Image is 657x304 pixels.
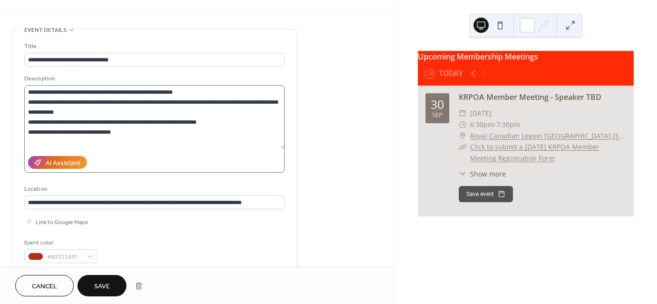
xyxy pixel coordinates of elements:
[470,130,626,142] a: Royal Canadian Legion [GEOGRAPHIC_DATA] [STREET_ADDRESS]
[494,119,496,130] span: -
[459,108,466,119] div: ​
[470,142,599,163] a: Click to submit a [DATE] KRPOA Member Meeting Registration Form
[459,130,466,142] div: ​
[24,25,67,35] span: Event details
[47,252,82,262] span: #B33112FF
[32,282,57,292] span: Cancel
[459,119,466,130] div: ​
[94,282,110,292] span: Save
[28,156,87,169] button: AI Assistant
[36,217,88,227] span: Link to Google Maps
[24,238,96,248] div: Event color
[46,158,80,168] div: AI Assistant
[24,74,283,84] div: Description
[459,141,466,153] div: ​
[24,184,283,194] div: Location
[470,169,506,179] span: Show more
[15,275,74,296] button: Cancel
[77,275,126,296] button: Save
[24,41,283,51] div: Title
[459,169,466,179] div: ​
[432,112,443,118] div: Sep
[459,92,601,102] a: KRPOA Member Meeting - Speaker TBD
[496,119,520,130] span: 7:30pm
[470,119,494,130] span: 6:30pm
[470,108,492,119] span: [DATE]
[431,98,444,110] div: 30
[459,169,506,179] button: ​Show more
[418,51,634,62] div: Upcoming Membership Meetings
[459,186,513,202] button: Save event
